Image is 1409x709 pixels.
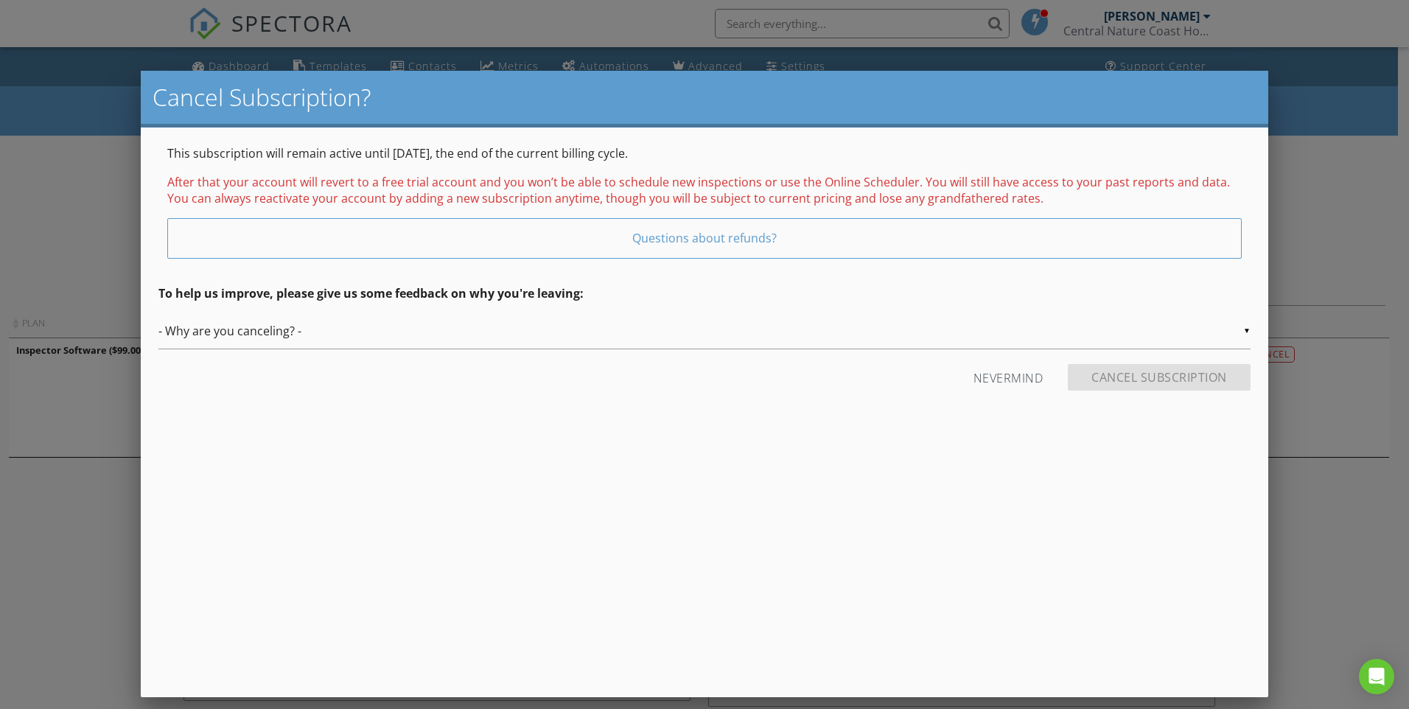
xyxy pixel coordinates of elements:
div: Nevermind [973,364,1043,391]
p: This subscription will remain active until [DATE], the end of the current billing cycle. [167,145,1242,161]
h2: Cancel Subscription? [153,83,1256,112]
p: After that your account will revert to a free trial account and you won’t be able to schedule new... [167,174,1242,207]
div: Open Intercom Messenger [1359,659,1394,694]
span: Questions about refunds? [632,230,777,246]
a: Questions about refunds? [167,218,1242,258]
p: To help us improve, please give us some feedback on why you're leaving: [158,285,1251,301]
input: Cancel Subscription [1068,364,1251,391]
